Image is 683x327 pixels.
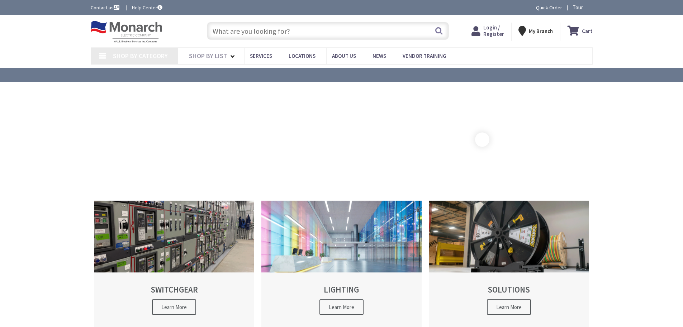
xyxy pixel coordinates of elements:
a: Contact us [91,4,121,11]
input: What are you looking for? [207,22,449,40]
span: About Us [332,52,356,59]
span: Learn More [487,299,531,315]
strong: My Branch [529,28,553,34]
span: News [373,52,386,59]
img: Monarch Electric Company [91,21,162,43]
span: Login / Register [483,24,504,37]
span: Tour [573,4,591,11]
h2: SWITCHGEAR [107,285,242,294]
span: Shop By List [189,52,227,60]
a: Cart [568,24,593,37]
div: My Branch [518,24,553,37]
h2: SOLUTIONS [441,285,577,294]
span: Learn More [152,299,196,315]
a: Login / Register [471,24,504,37]
a: Help Center [132,4,162,11]
span: Shop By Category [113,52,168,60]
span: Services [250,52,272,59]
a: Quick Order [536,4,562,11]
span: Learn More [319,299,364,315]
span: Vendor Training [403,52,446,59]
h2: LIGHTING [274,285,409,294]
strong: Cart [582,24,593,37]
span: Locations [289,52,316,59]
